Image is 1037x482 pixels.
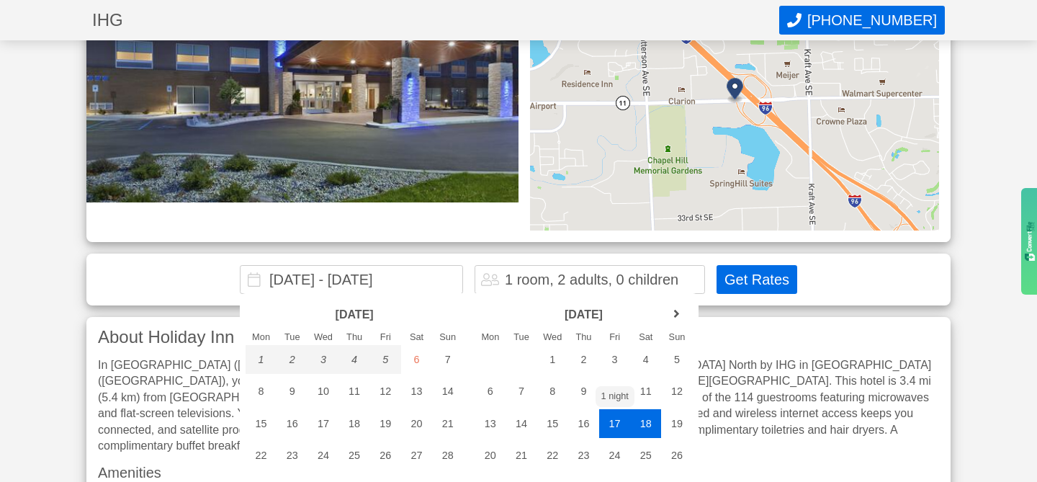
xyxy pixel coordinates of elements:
div: 13 [475,409,506,438]
div: 19 [661,409,692,438]
div: 4 [339,345,370,374]
div: 2 [568,345,599,374]
div: Sat [401,333,432,342]
div: 26 [661,441,692,470]
div: 8 [246,377,277,406]
span: [PHONE_NUMBER] [807,12,937,29]
div: 12 [661,377,692,406]
div: 3 [307,345,338,374]
div: 5 [370,345,401,374]
div: 10 [307,377,338,406]
div: 22 [537,441,568,470]
div: 7 [432,345,463,374]
div: 17 [307,409,338,438]
div: Wed [537,333,568,342]
div: Sun [661,333,692,342]
div: 8 [537,377,568,406]
div: 1 [246,345,277,374]
input: Choose Dates [240,265,463,294]
div: 9 [277,377,307,406]
h1: IHG [92,12,779,29]
div: 4 [630,345,661,374]
div: 11 [630,377,661,406]
div: 12 [370,377,401,406]
div: 26 [370,441,401,470]
div: 7 [506,377,537,406]
div: 2 [277,345,307,374]
div: Wed [307,333,338,342]
div: 27 [401,441,432,470]
div: 3 [599,345,630,374]
div: Thu [568,333,599,342]
div: 21 [432,409,463,438]
div: 1 [537,345,568,374]
div: Sat [630,333,661,342]
div: Thu [339,333,370,342]
div: 21 [506,441,537,470]
div: 20 [401,409,432,438]
div: 16 [277,409,307,438]
div: Mon [246,333,277,342]
div: In [GEOGRAPHIC_DATA] ([GEOGRAPHIC_DATA]) With a stay at [GEOGRAPHIC_DATA] Express [GEOGRAPHIC_DAT... [98,357,939,454]
div: 6 [401,345,432,374]
div: Fri [370,333,401,342]
header: [DATE] [277,303,432,326]
div: 9 [568,377,599,406]
h3: About Holiday Inn Express [GEOGRAPHIC_DATA] North by IHG [98,329,939,346]
div: 22 [246,441,277,470]
div: 24 [307,441,338,470]
div: 17 [599,409,630,438]
div: 6 [475,377,506,406]
div: 14 [432,377,463,406]
div: 28 [432,441,463,470]
div: 20 [475,441,506,470]
div: Fri [599,333,630,342]
img: gdzwAHDJa65OwAAAABJRU5ErkJggg== [1025,221,1036,261]
a: next month [666,303,688,325]
div: 15 [537,409,568,438]
div: 24 [599,441,630,470]
div: 14 [506,409,537,438]
div: Mon [475,333,506,342]
button: Get Rates [717,265,797,294]
div: 18 [339,409,370,438]
div: Tue [506,333,537,342]
div: 23 [568,441,599,470]
div: 19 [370,409,401,438]
div: 10 [599,377,630,406]
header: [DATE] [506,303,661,326]
div: 5 [661,345,692,374]
div: 11 [339,377,370,406]
div: 1 room, 2 adults, 0 children [505,272,678,287]
div: 25 [630,441,661,470]
div: 15 [246,409,277,438]
div: 13 [401,377,432,406]
div: Sun [432,333,463,342]
div: 16 [568,409,599,438]
button: Call [779,6,945,35]
h3: Amenities [98,465,939,480]
div: 25 [339,441,370,470]
div: 23 [277,441,307,470]
div: 18 [630,409,661,438]
div: Tue [277,333,307,342]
